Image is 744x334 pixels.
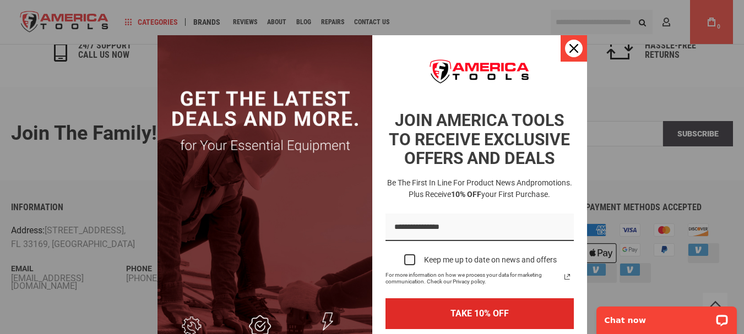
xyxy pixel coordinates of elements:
[451,190,481,199] strong: 10% OFF
[385,272,561,285] span: For more information on how we process your data for marketing communication. Check our Privacy p...
[389,111,570,168] strong: JOIN AMERICA TOOLS TO RECEIVE EXCLUSIVE OFFERS AND DEALS
[385,298,574,328] button: TAKE 10% OFF
[569,44,578,53] svg: close icon
[561,270,574,283] svg: link icon
[561,35,587,62] button: Close
[385,213,574,242] input: Email field
[409,178,572,199] span: promotions. Plus receive your first purchase.
[589,299,744,334] iframe: LiveChat chat widget
[424,255,557,265] div: Keep me up to date on news and offers
[383,177,576,200] h3: Be the first in line for product news and
[561,270,574,283] a: Read our Privacy Policy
